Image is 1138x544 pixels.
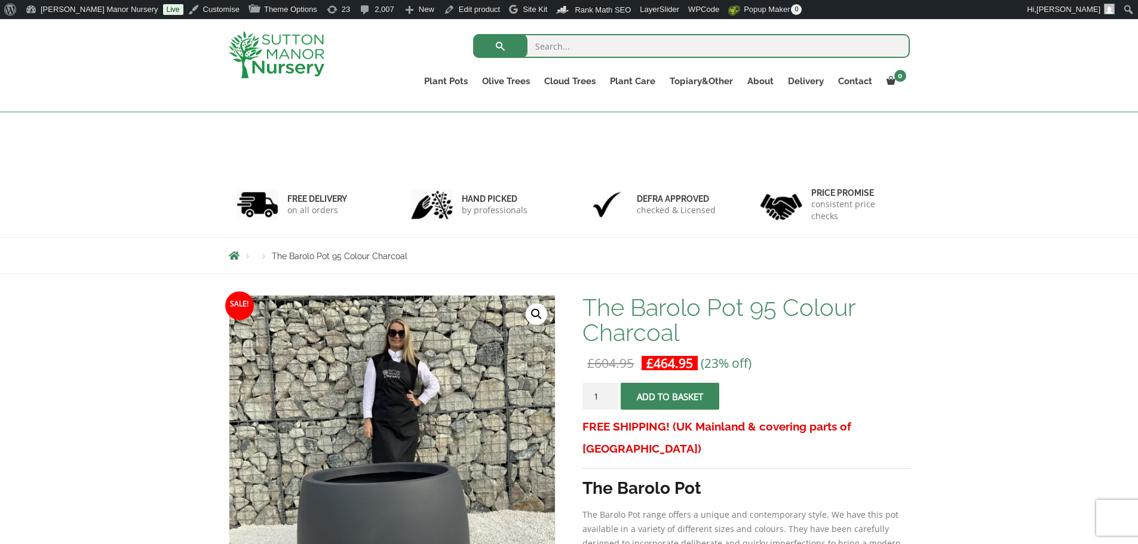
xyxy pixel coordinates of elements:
[475,73,537,90] a: Olive Trees
[781,73,831,90] a: Delivery
[811,188,902,198] h6: Price promise
[701,355,751,371] span: (23% off)
[586,189,628,220] img: 3.jpg
[229,251,910,260] nav: Breadcrumbs
[523,5,547,14] span: Site Kit
[637,193,716,204] h6: Defra approved
[587,355,594,371] span: £
[287,204,347,216] p: on all orders
[526,303,547,325] a: View full-screen image gallery
[894,70,906,82] span: 0
[879,73,910,90] a: 0
[637,204,716,216] p: checked & Licensed
[831,73,879,90] a: Contact
[462,193,527,204] h6: hand picked
[646,355,654,371] span: £
[417,73,475,90] a: Plant Pots
[237,189,278,220] img: 1.jpg
[662,73,740,90] a: Topiary&Other
[575,5,631,14] span: Rank Math SEO
[272,251,407,261] span: The Barolo Pot 95 Colour Charcoal
[760,186,802,223] img: 4.jpg
[587,355,634,371] bdi: 604.95
[411,189,453,220] img: 2.jpg
[1036,5,1100,14] span: [PERSON_NAME]
[646,355,693,371] bdi: 464.95
[537,73,603,90] a: Cloud Trees
[811,198,902,222] p: consistent price checks
[462,204,527,216] p: by professionals
[229,31,324,78] img: logo
[740,73,781,90] a: About
[163,4,183,15] a: Live
[582,416,909,460] h3: FREE SHIPPING! (UK Mainland & covering parts of [GEOGRAPHIC_DATA])
[791,4,802,15] span: 0
[582,295,909,345] h1: The Barolo Pot 95 Colour Charcoal
[603,73,662,90] a: Plant Care
[582,478,701,498] strong: The Barolo Pot
[621,383,719,410] button: Add to basket
[582,383,618,410] input: Product quantity
[473,34,910,58] input: Search...
[225,291,254,320] span: Sale!
[287,193,347,204] h6: FREE DELIVERY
